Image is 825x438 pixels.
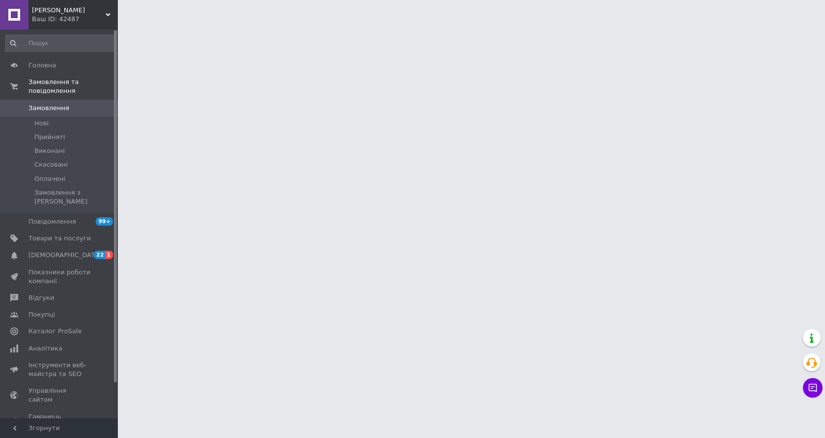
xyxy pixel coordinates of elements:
[34,133,65,142] span: Прийняті
[28,268,91,286] span: Показники роботи компанії
[34,175,65,183] span: Оплачені
[34,188,115,206] span: Замовлення з [PERSON_NAME]
[28,310,55,319] span: Покупці
[28,61,56,70] span: Головна
[28,234,91,243] span: Товари та послуги
[34,160,68,169] span: Скасовані
[32,15,118,24] div: Ваш ID: 42487
[803,378,823,398] button: Чат з покупцем
[28,217,76,226] span: Повідомлення
[96,217,113,226] span: 99+
[28,251,101,260] span: [DEMOGRAPHIC_DATA]
[28,386,91,404] span: Управління сайтом
[28,361,91,379] span: Інструменти веб-майстра та SEO
[28,293,54,302] span: Відгуки
[28,412,91,430] span: Гаманець компанії
[28,104,69,113] span: Замовлення
[28,327,82,336] span: Каталог ProSale
[5,34,116,52] input: Пошук
[105,251,113,259] span: 1
[32,6,106,15] span: ЕКО ТЕПЛИЦЯ
[34,119,49,128] span: Нові
[28,78,118,95] span: Замовлення та повідомлення
[28,344,62,353] span: Аналітика
[94,251,105,259] span: 22
[34,146,65,155] span: Виконані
